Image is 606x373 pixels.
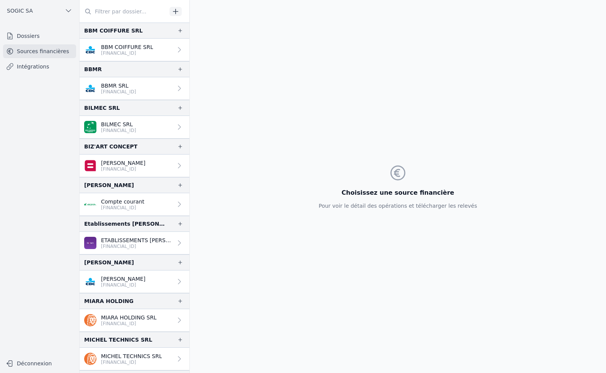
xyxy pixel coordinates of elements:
p: MICHEL TECHNICS SRL [101,352,162,360]
p: BILMEC SRL [101,121,136,128]
p: [FINANCIAL_ID] [101,50,153,56]
img: belfius-1.png [84,160,96,172]
p: [FINANCIAL_ID] [101,321,156,327]
div: [PERSON_NAME] [84,258,134,267]
p: BBMR SRL [101,82,136,90]
p: ETABLISSEMENTS [PERSON_NAME] & F [101,236,173,244]
div: BBM COIFFURE SRL [84,26,143,35]
a: Intégrations [3,60,76,73]
a: [PERSON_NAME] [FINANCIAL_ID] [80,155,189,177]
a: BBMR SRL [FINANCIAL_ID] [80,77,189,100]
a: Sources financières [3,44,76,58]
img: ing.png [84,353,96,365]
p: [FINANCIAL_ID] [101,89,136,95]
div: BILMEC SRL [84,103,120,112]
div: MICHEL TECHNICS SRL [84,335,152,344]
p: [PERSON_NAME] [101,159,145,167]
p: [FINANCIAL_ID] [101,243,173,249]
div: BBMR [84,65,102,74]
p: [PERSON_NAME] [101,275,145,283]
img: ARGENTA_ARSPBE22.png [84,198,96,210]
div: Etablissements [PERSON_NAME] et fils [PERSON_NAME] [84,219,165,228]
img: CBC_CREGBEBB.png [84,275,96,288]
p: [FINANCIAL_ID] [101,205,144,211]
a: MIARA HOLDING SRL [FINANCIAL_ID] [80,309,189,332]
p: [FINANCIAL_ID] [101,359,162,365]
a: MICHEL TECHNICS SRL [FINANCIAL_ID] [80,348,189,370]
span: SOGIC SA [7,7,33,15]
p: [FINANCIAL_ID] [101,127,136,134]
h3: Choisissez une source financière [319,188,477,197]
img: BNP_BE_BUSINESS_GEBABEBB.png [84,121,96,133]
a: Compte courant [FINANCIAL_ID] [80,193,189,216]
img: CBC_CREGBEBB.png [84,44,96,56]
a: ETABLISSEMENTS [PERSON_NAME] & F [FINANCIAL_ID] [80,232,189,254]
p: BBM COIFFURE SRL [101,43,153,51]
p: Pour voir le détail des opérations et télécharger les relevés [319,202,477,210]
a: BBM COIFFURE SRL [FINANCIAL_ID] [80,39,189,61]
img: BEOBANK_CTBKBEBX.png [84,237,96,249]
p: [FINANCIAL_ID] [101,166,145,172]
button: SOGIC SA [3,5,76,17]
a: BILMEC SRL [FINANCIAL_ID] [80,116,189,138]
p: Compte courant [101,198,144,205]
img: CBC_CREGBEBB.png [84,82,96,94]
a: Dossiers [3,29,76,43]
button: Déconnexion [3,357,76,370]
div: BIZ'ART CONCEPT [84,142,137,151]
img: ing.png [84,314,96,326]
div: [PERSON_NAME] [84,181,134,190]
p: [FINANCIAL_ID] [101,282,145,288]
input: Filtrer par dossier... [80,5,167,18]
p: MIARA HOLDING SRL [101,314,156,321]
a: [PERSON_NAME] [FINANCIAL_ID] [80,270,189,293]
div: MIARA HOLDING [84,296,134,306]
